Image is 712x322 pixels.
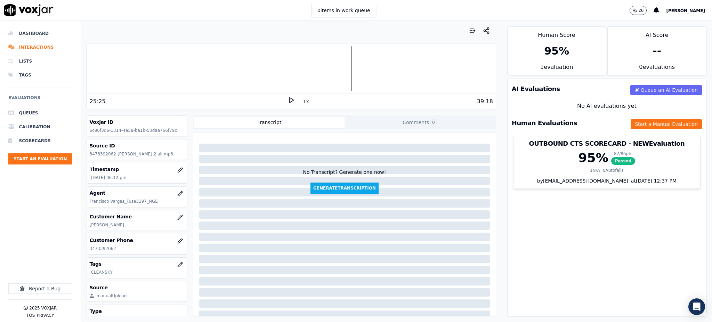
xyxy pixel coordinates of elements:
[310,183,379,194] button: GenerateTranscription
[477,97,493,106] div: 39:18
[688,298,705,315] div: Open Intercom Messenger
[90,260,185,267] h3: Tags
[8,134,72,148] a: Scorecards
[8,68,72,82] a: Tags
[513,177,700,188] div: by [EMAIL_ADDRESS][DOMAIN_NAME]
[90,151,185,157] p: 3473392062-[PERSON_NAME] 2 all.mp3
[311,4,376,17] button: 0items in work queue
[90,199,185,204] p: Francisco Vargas_Fuse3197_NGE
[90,97,106,106] div: 25:25
[90,237,185,244] h3: Customer Phone
[430,119,437,126] span: 0
[630,85,702,95] button: Queue an AI Evaluation
[303,169,386,183] div: No Transcript? Generate one now!
[8,153,72,164] button: Start an Evaluation
[302,97,310,106] button: 1x
[90,142,185,149] h3: Source ID
[4,4,54,16] img: voxjar logo
[8,54,72,68] a: Lists
[638,8,644,13] p: 26
[90,308,185,315] h3: Type
[91,269,185,275] p: CLEANSKY
[608,63,706,75] div: 0 evaluation s
[513,102,701,110] div: No AI evaluations yet
[590,168,600,173] div: 1 N/A
[90,284,185,291] h3: Source
[8,40,72,54] a: Interactions
[8,283,72,294] button: Report a Bug
[608,27,706,39] div: AI Score
[8,94,72,106] h6: Evaluations
[512,120,577,126] h3: Human Evaluations
[8,26,72,40] a: Dashboard
[97,293,127,299] div: manualUpload
[603,168,624,173] div: 0 Autofails
[91,175,185,180] p: [DATE] 06:12 pm
[90,190,185,196] h3: Agent
[194,117,345,128] button: Transcript
[508,27,606,39] div: Human Score
[544,45,569,57] div: 95 %
[666,8,705,13] span: [PERSON_NAME]
[90,166,185,173] h3: Timestamp
[90,128,185,133] p: 6c86f3d6-1314-4a58-ba1b-50daa766f79c
[26,313,35,318] button: TOS
[90,213,185,220] h3: Customer Name
[631,119,702,129] button: Start a Manual Evaluation
[90,246,185,251] p: 3473392062
[8,106,72,120] a: Queues
[578,151,608,165] div: 95 %
[666,6,712,15] button: [PERSON_NAME]
[518,140,696,147] h3: OUTBOUND CTS SCORECARD - NEW Evaluation
[8,120,72,134] a: Calibration
[630,6,647,15] button: 26
[611,151,636,156] div: 82 / 86 pts
[345,117,495,128] button: Comments
[90,119,185,126] h3: Voxjar ID
[90,222,185,228] p: [PERSON_NAME]
[508,63,606,75] div: 1 evaluation
[630,6,654,15] button: 26
[628,177,677,184] div: at [DATE] 12:37 PM
[29,305,57,311] p: 2025 Voxjar
[37,313,54,318] button: Privacy
[512,86,560,92] h3: AI Evaluations
[653,45,661,57] div: --
[611,157,636,165] span: Passed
